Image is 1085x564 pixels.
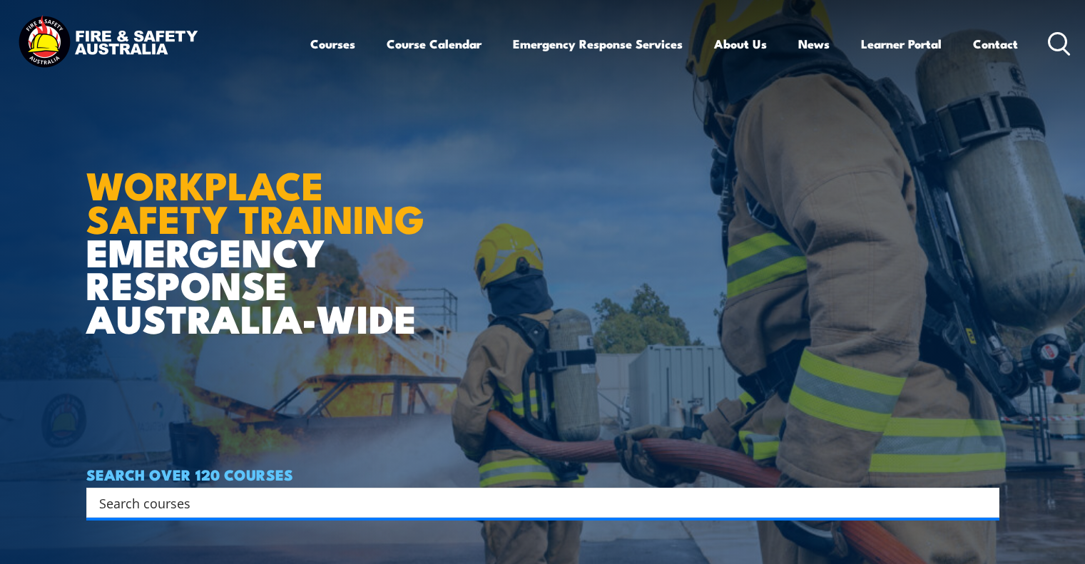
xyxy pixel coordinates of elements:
a: Emergency Response Services [513,25,683,63]
a: Courses [310,25,355,63]
a: News [798,25,830,63]
form: Search form [102,493,971,513]
input: Search input [99,492,968,513]
a: Learner Portal [861,25,942,63]
a: Contact [973,25,1018,63]
h1: EMERGENCY RESPONSE AUSTRALIA-WIDE [86,132,435,334]
button: Search magnifier button [974,493,994,513]
a: About Us [714,25,767,63]
strong: WORKPLACE SAFETY TRAINING [86,154,424,247]
a: Course Calendar [387,25,482,63]
h4: SEARCH OVER 120 COURSES [86,466,999,482]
